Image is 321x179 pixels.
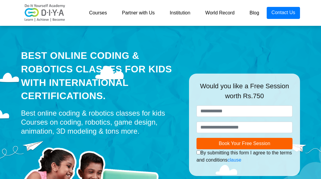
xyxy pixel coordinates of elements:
div: Best online coding & robotics classes for kids Courses on coding, robotics, game design, animatio... [21,109,180,136]
a: Contact Us [267,7,300,19]
div: By submitting this form I agree to the terms and conditions [196,149,292,164]
a: Blog [242,7,267,19]
a: World Record [198,7,242,19]
span: Book Your Free Session [219,141,270,146]
a: Partner with Us [114,7,162,19]
a: Courses [82,7,115,19]
button: Book Your Free Session [196,138,292,149]
a: Institution [162,7,198,19]
div: Would you like a Free Session worth Rs.750 [196,81,292,105]
img: logo-v2.png [21,4,69,22]
div: Best Online Coding & Robotics Classes for kids with International Certifications. [21,49,180,103]
a: clause [227,157,241,162]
